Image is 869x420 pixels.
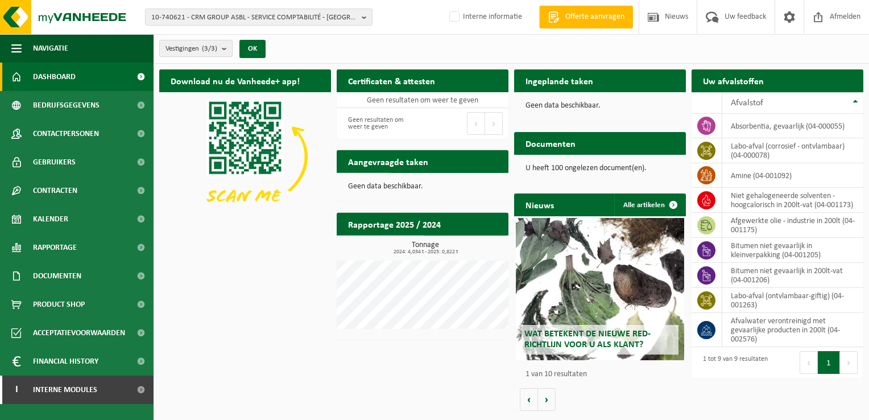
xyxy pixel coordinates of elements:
[467,112,485,135] button: Previous
[562,11,627,23] span: Offerte aanvragen
[33,262,81,290] span: Documenten
[614,193,685,216] a: Alle artikelen
[818,351,840,374] button: 1
[33,233,77,262] span: Rapportage
[202,45,217,52] count: (3/3)
[342,249,508,255] span: 2024: 4,034 t - 2025: 0,822 t
[239,40,266,58] button: OK
[485,112,503,135] button: Next
[33,347,98,376] span: Financial History
[524,330,651,349] span: Wat betekent de nieuwe RED-richtlijn voor u als klant?
[33,120,99,148] span: Contactpersonen
[33,34,68,63] span: Navigatie
[722,213,863,238] td: afgewerkte olie - industrie in 200lt (04-001175)
[800,351,818,374] button: Previous
[514,193,565,216] h2: Nieuws
[337,150,440,172] h2: Aangevraagde taken
[722,163,863,188] td: amine (04-001092)
[337,213,452,235] h2: Rapportage 2025 / 2024
[145,9,373,26] button: 10-740621 - CRM GROUP ASBL - SERVICE COMPTABILITÉ - [GEOGRAPHIC_DATA]
[538,388,556,411] button: Volgende
[722,114,863,138] td: absorbentia, gevaarlijk (04-000055)
[722,238,863,263] td: bitumen niet gevaarlijk in kleinverpakking (04-001205)
[348,183,497,191] p: Geen data beschikbaar.
[447,9,522,26] label: Interne informatie
[514,69,605,92] h2: Ingeplande taken
[342,111,417,136] div: Geen resultaten om weer te geven
[514,132,587,154] h2: Documenten
[11,376,22,404] span: I
[33,148,76,176] span: Gebruikers
[525,102,674,110] p: Geen data beschikbaar.
[159,69,311,92] h2: Download nu de Vanheede+ app!
[159,40,233,57] button: Vestigingen(3/3)
[151,9,357,26] span: 10-740621 - CRM GROUP ASBL - SERVICE COMPTABILITÉ - [GEOGRAPHIC_DATA]
[722,263,863,288] td: bitumen niet gevaarlijk in 200lt-vat (04-001206)
[33,63,76,91] span: Dashboard
[697,350,768,375] div: 1 tot 9 van 9 resultaten
[337,69,446,92] h2: Certificaten & attesten
[520,388,538,411] button: Vorige
[722,188,863,213] td: niet gehalogeneerde solventen - hoogcalorisch in 200lt-vat (04-001173)
[33,176,77,205] span: Contracten
[692,69,775,92] h2: Uw afvalstoffen
[525,370,680,378] p: 1 van 10 resultaten
[33,319,125,347] span: Acceptatievoorwaarden
[722,313,863,347] td: afvalwater verontreinigd met gevaarlijke producten in 200lt (04-002576)
[731,98,763,108] span: Afvalstof
[337,92,508,108] td: Geen resultaten om weer te geven
[159,92,331,221] img: Download de VHEPlus App
[33,376,97,404] span: Interne modules
[722,138,863,163] td: labo-afval (corrosief - ontvlambaar) (04-000078)
[342,241,508,255] h3: Tonnage
[539,6,633,28] a: Offerte aanvragen
[840,351,858,374] button: Next
[525,164,674,172] p: U heeft 100 ongelezen document(en).
[722,288,863,313] td: labo-afval (ontvlambaar-giftig) (04-001263)
[424,235,507,258] a: Bekijk rapportage
[33,290,85,319] span: Product Shop
[33,205,68,233] span: Kalender
[165,40,217,57] span: Vestigingen
[516,218,684,360] a: Wat betekent de nieuwe RED-richtlijn voor u als klant?
[33,91,100,120] span: Bedrijfsgegevens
